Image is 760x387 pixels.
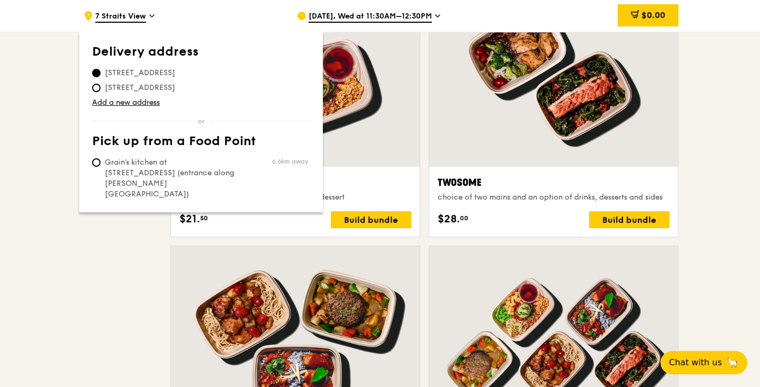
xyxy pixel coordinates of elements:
input: [STREET_ADDRESS] [92,69,101,77]
th: Pick up from a Food Point [92,134,310,153]
span: $0.00 [641,10,665,20]
input: Grain's kitchen at [STREET_ADDRESS] (entrance along [PERSON_NAME][GEOGRAPHIC_DATA])6.6km away [92,158,101,167]
div: Build bundle [331,211,411,228]
span: [STREET_ADDRESS] [92,83,188,93]
span: 6.6km away [272,157,308,166]
span: 7 Straits View [95,11,146,23]
div: Build bundle [589,211,669,228]
span: Grain's kitchen at [STREET_ADDRESS] (entrance along [PERSON_NAME][GEOGRAPHIC_DATA]) [92,157,250,200]
button: Chat with us🦙 [661,351,747,374]
span: [STREET_ADDRESS] [92,68,188,78]
span: 50 [200,214,208,222]
span: $21. [179,211,200,227]
div: Twosome [438,175,669,190]
th: Delivery address [92,44,310,64]
span: 🦙 [726,356,739,369]
span: Chat with us [669,356,722,369]
a: Add a new address [92,97,310,108]
span: [DATE], Wed at 11:30AM–12:30PM [309,11,432,23]
input: [STREET_ADDRESS] [92,84,101,92]
span: $28. [438,211,460,227]
span: 00 [460,214,468,222]
div: choice of two mains and an option of drinks, desserts and sides [438,192,669,203]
